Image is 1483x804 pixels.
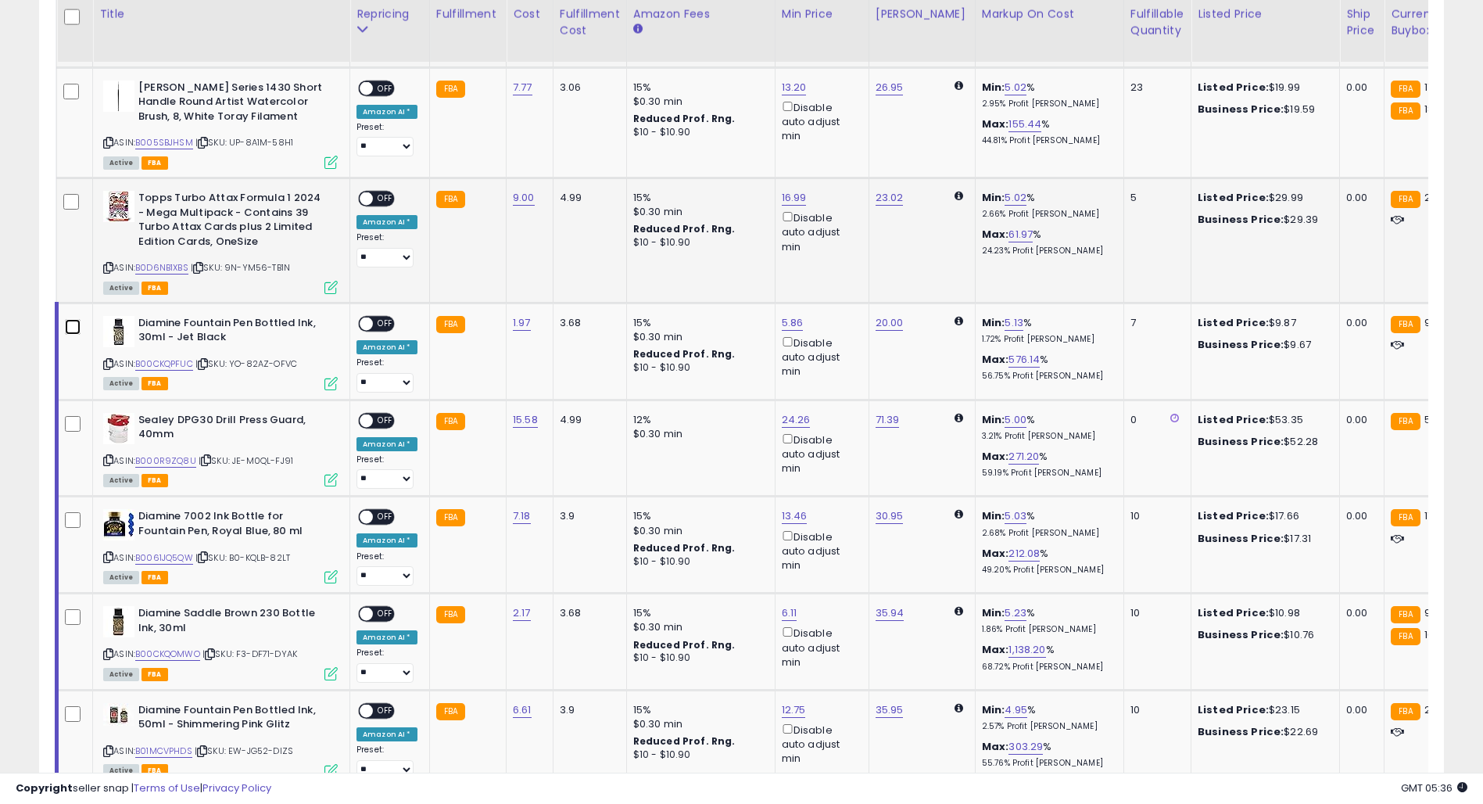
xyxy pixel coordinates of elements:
div: $17.66 [1198,509,1327,523]
img: 41vM2cO3NKL._SL40_.jpg [103,316,134,347]
div: % [982,547,1112,576]
div: $17.31 [1198,532,1327,546]
span: All listings currently available for purchase on Amazon [103,571,139,584]
a: 5.00 [1005,412,1026,428]
div: Preset: [356,648,417,683]
b: Min: [982,190,1005,205]
a: 5.02 [1005,80,1026,95]
div: % [982,450,1112,479]
span: OFF [373,608,398,621]
span: FBA [141,668,168,681]
b: Business Price: [1198,212,1284,227]
div: $0.30 min [633,717,763,731]
div: 3.9 [560,509,614,523]
div: % [982,316,1112,345]
div: $19.99 [1198,81,1327,95]
a: 9.00 [513,190,535,206]
div: ASIN: [103,413,338,486]
span: FBA [141,282,168,295]
b: Max: [982,642,1009,657]
small: FBA [1391,413,1420,430]
p: 2.66% Profit [PERSON_NAME] [982,209,1112,220]
b: Diamine Fountain Pen Bottled Ink, 30ml - Jet Black [138,316,328,349]
div: % [982,117,1112,146]
div: $9.67 [1198,338,1327,352]
div: Current Buybox Price [1391,6,1471,39]
div: 15% [633,606,763,620]
div: 15% [633,509,763,523]
span: FBA [141,571,168,584]
div: 0.00 [1346,81,1372,95]
span: OFF [373,511,398,524]
i: Calculated using Dynamic Max Price. [955,316,963,326]
p: 68.72% Profit [PERSON_NAME] [982,662,1112,673]
small: FBA [1391,316,1420,333]
div: Preset: [356,745,417,780]
b: Business Price: [1198,434,1284,449]
span: | SKU: B0-KQLB-82LT [195,551,290,564]
b: Business Price: [1198,724,1284,739]
b: Reduced Prof. Rng. [633,638,736,651]
div: Cost [513,6,546,23]
a: 13.46 [782,508,808,524]
div: $0.30 min [633,330,763,344]
div: $23.15 [1198,703,1327,717]
div: Listed Price [1198,6,1333,23]
div: 15% [633,703,763,717]
div: $10 - $10.90 [633,651,763,665]
b: Max: [982,352,1009,367]
b: Topps Turbo Attax Formula 1 2024 - Mega Multipack - Contains 39 Turbo Attax Cards plus 2 Limited ... [138,191,328,253]
span: 2025-08-18 05:36 GMT [1401,781,1467,795]
img: 6186YyAIB3L._SL40_.jpg [103,191,134,222]
b: Listed Price: [1198,315,1269,330]
b: Sealey DPG30 Drill Press Guard, 40mm [138,413,328,446]
img: 41iNxi7ehDL._SL40_.jpg [103,606,134,637]
div: Disable auto adjust min [782,528,857,573]
div: 0.00 [1346,509,1372,523]
div: 3.06 [560,81,614,95]
a: 7.77 [513,80,532,95]
div: 15% [633,191,763,205]
div: $29.99 [1198,191,1327,205]
div: Disable auto adjust min [782,334,857,379]
a: 26.95 [876,80,904,95]
a: 5.23 [1005,605,1026,621]
strong: Copyright [16,781,73,795]
a: 271.20 [1008,449,1039,465]
span: 10.98 [1424,627,1449,642]
a: 61.97 [1008,227,1033,242]
a: 23.02 [876,190,904,206]
a: 6.61 [513,702,532,718]
div: [PERSON_NAME] [876,6,969,23]
div: $0.30 min [633,205,763,219]
div: Preset: [356,357,417,393]
a: 576.14 [1008,352,1040,368]
a: 5.13 [1005,315,1023,331]
p: 44.81% Profit [PERSON_NAME] [982,135,1112,146]
img: 41ZtMfm8eCL._SL40_.jpg [103,413,134,444]
div: $10 - $10.90 [633,748,763,762]
small: FBA [1391,606,1420,623]
div: Amazon AI * [356,215,417,229]
div: 10 [1130,703,1179,717]
div: % [982,353,1112,382]
span: FBA [141,156,168,170]
a: 71.39 [876,412,900,428]
b: Listed Price: [1198,508,1269,523]
small: Amazon Fees. [633,23,643,37]
small: FBA [436,81,465,98]
b: Listed Price: [1198,412,1269,427]
div: 0 [1130,413,1179,427]
b: Min: [982,508,1005,523]
span: All listings currently available for purchase on Amazon [103,474,139,487]
div: 3.68 [560,316,614,330]
div: Amazon AI * [356,727,417,741]
i: Calculated using Dynamic Max Price. [955,413,963,423]
div: Preset: [356,454,417,490]
b: Min: [982,412,1005,427]
b: Reduced Prof. Rng. [633,222,736,235]
div: Amazon AI * [356,533,417,547]
div: Markup on Cost [982,6,1117,23]
div: 23 [1130,81,1179,95]
div: $29.39 [1198,213,1327,227]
